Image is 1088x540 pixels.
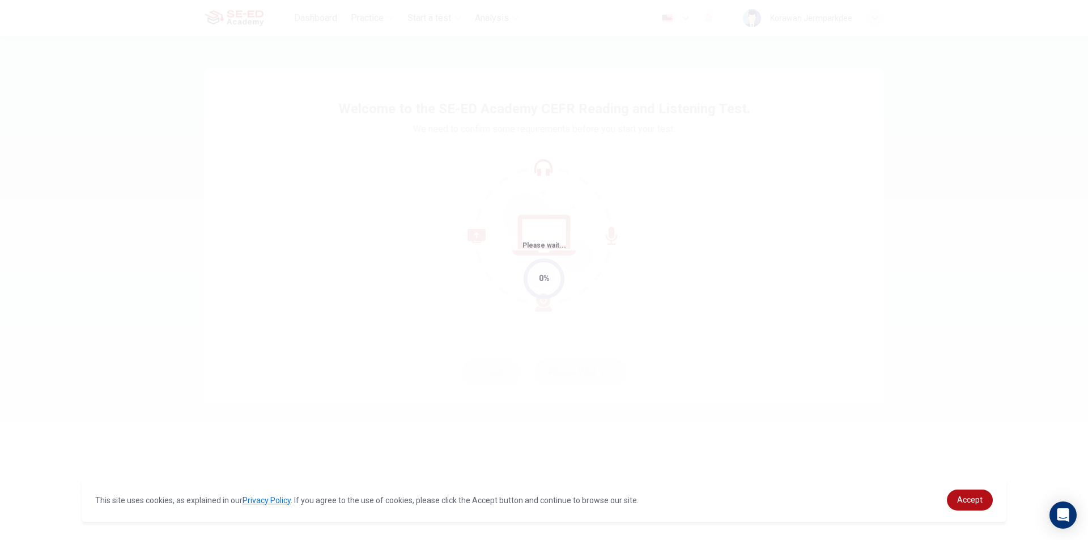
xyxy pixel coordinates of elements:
[82,478,1006,522] div: cookieconsent
[243,496,291,505] a: Privacy Policy
[522,241,566,249] span: Please wait...
[1049,501,1077,529] div: Open Intercom Messenger
[539,272,550,285] div: 0%
[947,490,993,511] a: dismiss cookie message
[957,495,983,504] span: Accept
[95,496,639,505] span: This site uses cookies, as explained in our . If you agree to the use of cookies, please click th...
